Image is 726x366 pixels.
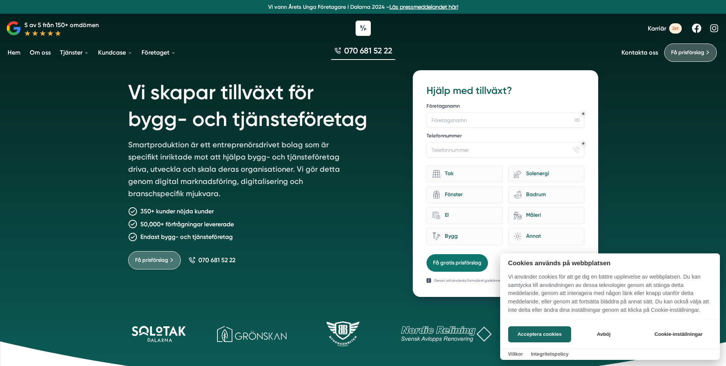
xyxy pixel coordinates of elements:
p: Vi använder cookies för att ge dig en bättre upplevelse av webbplatsen. Du kan samtycka till anvä... [500,273,720,319]
h2: Cookies används på webbplatsen [500,260,720,267]
a: Integritetspolicy [531,351,568,357]
button: Avböj [573,326,634,342]
a: Villkor [508,351,523,357]
button: Cookie-inställningar [645,326,712,342]
button: Acceptera cookies [508,326,571,342]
